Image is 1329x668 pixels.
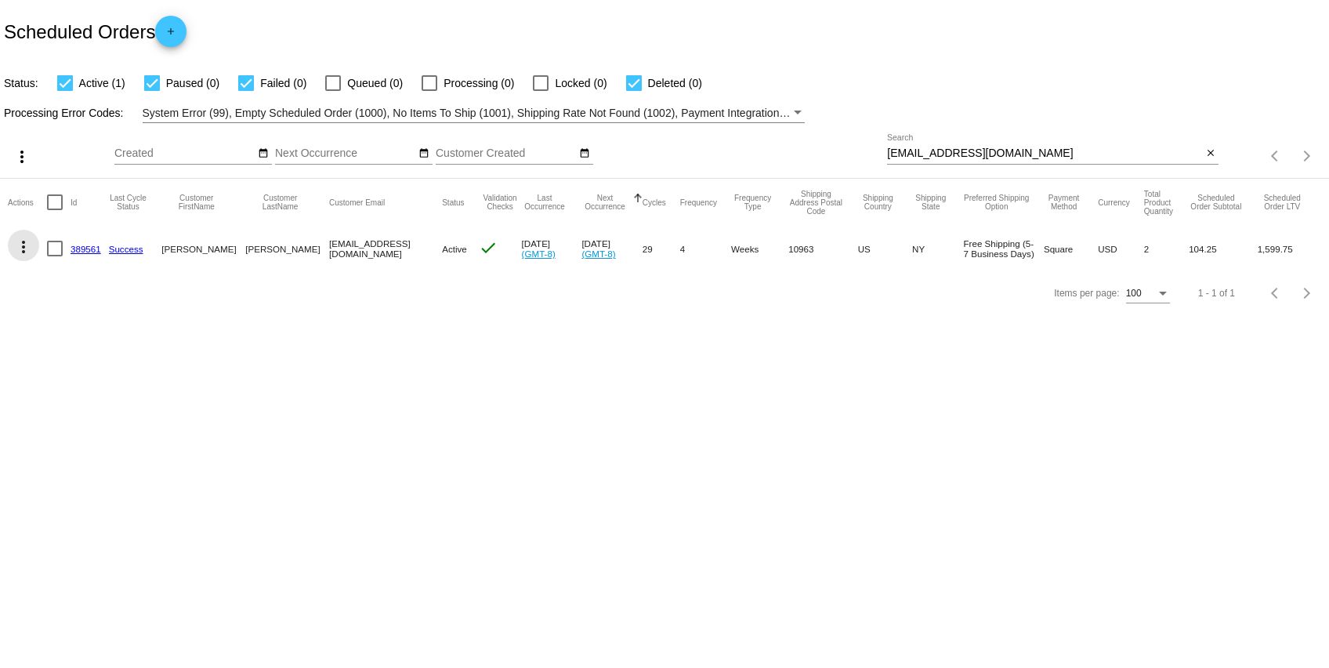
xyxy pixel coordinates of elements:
[1126,289,1170,300] mat-select: Items per page:
[1098,198,1130,207] button: Change sorting for CurrencyIso
[643,198,666,207] button: Change sorting for Cycles
[1054,288,1119,299] div: Items per page:
[347,74,403,93] span: Queued (0)
[1258,226,1321,271] mat-cell: 1,599.75
[1098,226,1144,271] mat-cell: USD
[161,26,180,45] mat-icon: add
[114,147,255,160] input: Created
[964,194,1030,211] button: Change sorting for PreferredShippingOption
[522,194,568,211] button: Change sorting for LastOccurrenceUtc
[79,74,125,93] span: Active (1)
[258,147,269,160] mat-icon: date_range
[680,198,717,207] button: Change sorting for Frequency
[329,198,385,207] button: Change sorting for CustomerEmail
[1260,140,1291,172] button: Previous page
[1144,226,1189,271] mat-cell: 2
[887,147,1202,160] input: Search
[788,190,843,216] button: Change sorting for ShippingPostcode
[1260,278,1291,309] button: Previous page
[109,194,148,211] button: Change sorting for LastProcessingCycleId
[1258,194,1307,211] button: Change sorting for LifetimeValue
[71,244,101,254] a: 389561
[522,226,582,271] mat-cell: [DATE]
[245,226,329,271] mat-cell: [PERSON_NAME]
[444,74,514,93] span: Processing (0)
[260,74,306,93] span: Failed (0)
[731,194,774,211] button: Change sorting for FrequencyType
[161,226,245,271] mat-cell: [PERSON_NAME]
[479,238,498,257] mat-icon: check
[581,194,628,211] button: Change sorting for NextOccurrenceUtc
[788,226,857,271] mat-cell: 10963
[442,198,464,207] button: Change sorting for Status
[555,74,607,93] span: Locked (0)
[1044,226,1098,271] mat-cell: Square
[680,226,731,271] mat-cell: 4
[4,16,186,47] h2: Scheduled Orders
[1202,146,1219,162] button: Clear
[964,226,1044,271] mat-cell: Free Shipping (5-7 Business Days)
[166,74,219,93] span: Paused (0)
[329,226,442,271] mat-cell: [EMAIL_ADDRESS][DOMAIN_NAME]
[8,179,47,226] mat-header-cell: Actions
[1291,140,1323,172] button: Next page
[14,238,33,256] mat-icon: more_vert
[579,147,590,160] mat-icon: date_range
[1189,194,1244,211] button: Change sorting for Subtotal
[418,147,429,160] mat-icon: date_range
[1126,288,1142,299] span: 100
[648,74,702,93] span: Deleted (0)
[912,194,950,211] button: Change sorting for ShippingState
[581,226,642,271] mat-cell: [DATE]
[858,194,898,211] button: Change sorting for ShippingCountry
[1189,226,1258,271] mat-cell: 104.25
[731,226,788,271] mat-cell: Weeks
[13,147,31,166] mat-icon: more_vert
[245,194,315,211] button: Change sorting for CustomerLastName
[1291,278,1323,309] button: Next page
[522,249,556,259] a: (GMT-8)
[4,77,38,89] span: Status:
[275,147,416,160] input: Next Occurrence
[858,226,912,271] mat-cell: US
[1044,194,1084,211] button: Change sorting for PaymentMethod.Type
[143,103,806,123] mat-select: Filter by Processing Error Codes
[161,194,231,211] button: Change sorting for CustomerFirstName
[1144,179,1189,226] mat-header-cell: Total Product Quantity
[912,226,964,271] mat-cell: NY
[442,244,467,254] span: Active
[581,249,615,259] a: (GMT-8)
[71,198,77,207] button: Change sorting for Id
[436,147,577,160] input: Customer Created
[1205,147,1216,160] mat-icon: close
[109,244,143,254] a: Success
[4,107,124,119] span: Processing Error Codes:
[643,226,680,271] mat-cell: 29
[479,179,522,226] mat-header-cell: Validation Checks
[1198,288,1235,299] div: 1 - 1 of 1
